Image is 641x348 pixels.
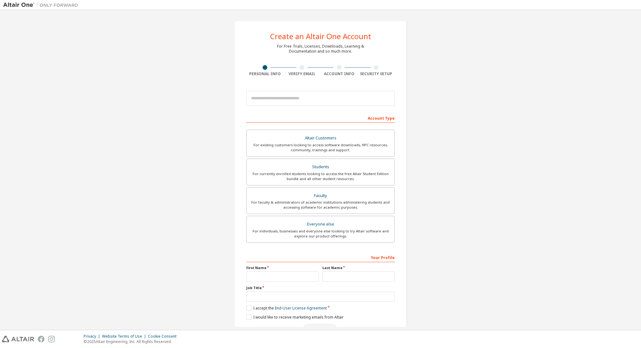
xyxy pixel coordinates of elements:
div: Read and acccept EULA to continue [246,324,395,333]
label: I accept the [246,305,327,311]
img: instagram.svg [48,336,55,342]
div: Security Setup [358,71,395,76]
div: Website Terms of Use [102,334,148,339]
div: For currently enrolled students looking to access the free Altair Student Edition bundle and all ... [250,171,391,181]
div: Personal Info [246,71,284,76]
div: Your Profile [246,252,395,262]
a: End-User License Agreement [275,305,327,311]
div: For existing customers looking to access software downloads, HPC resources, community, trainings ... [250,143,391,153]
div: Privacy [84,334,102,339]
div: Altair Customers [250,134,391,143]
div: Verify Email [284,71,321,76]
div: Create an Altair One Account [270,33,371,40]
img: facebook.svg [38,336,44,342]
img: altair_logo.svg [2,336,34,342]
p: © 2025 Altair Engineering, Inc. All Rights Reserved. [84,339,180,344]
label: I would like to receive marketing emails from Altair [246,314,344,320]
div: Cookie Consent [148,334,180,339]
div: For individuals, businesses and everyone else looking to try Altair software and explore our prod... [250,229,391,239]
div: Account Type [246,113,395,123]
img: Altair One [3,2,81,8]
div: Students [250,163,391,171]
div: For Free Trials, Licenses, Downloads, Learning & Documentation and so much more. [277,44,364,54]
div: For faculty & administrators of academic institutions administering students and accessing softwa... [250,200,391,210]
div: Faculty [250,191,391,200]
label: First Name [246,265,319,270]
label: Last Name [322,265,395,270]
label: Job Title [246,285,395,290]
div: Account Info [320,71,358,76]
div: Everyone else [250,220,391,229]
